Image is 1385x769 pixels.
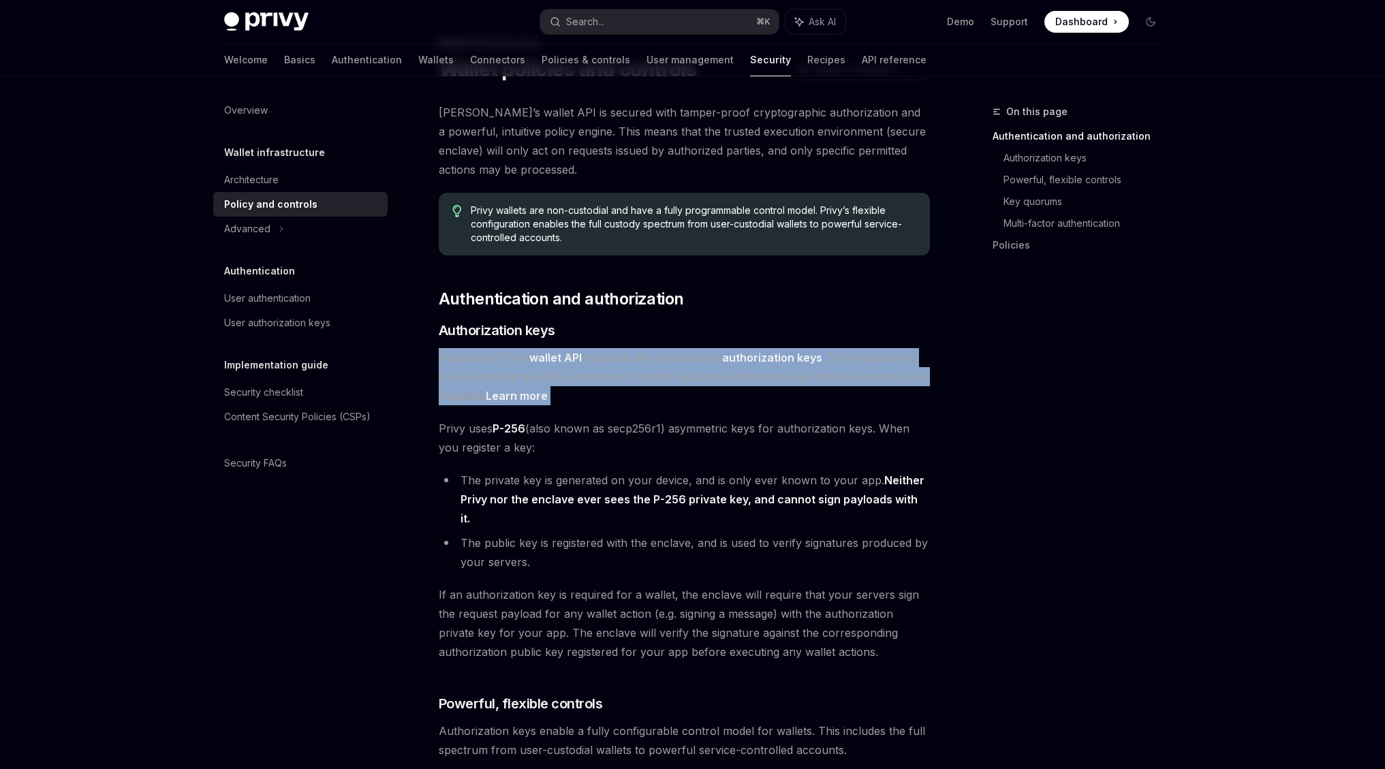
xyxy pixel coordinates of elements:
a: Connectors [470,44,525,76]
div: Search... [566,14,604,30]
span: Privy uses (also known as secp256r1) asymmetric keys for authorization keys. When you register a ... [439,419,930,457]
a: Support [991,15,1028,29]
li: The private key is generated on your device, and is only ever known to your app. [439,471,930,528]
button: Toggle dark mode [1140,11,1162,33]
span: ⌘ K [756,16,771,27]
span: Ask AI [809,15,836,29]
div: Advanced [224,221,270,237]
a: Overview [213,98,388,123]
div: Security FAQs [224,455,287,471]
a: Powerful, flexible controls [1003,169,1172,191]
a: Wallets [418,44,454,76]
button: Search...⌘K [540,10,779,34]
div: User authorization keys [224,315,330,331]
a: Learn more [486,389,548,403]
a: User authentication [213,286,388,311]
a: Welcome [224,44,268,76]
h5: Implementation guide [224,357,328,373]
span: If an authorization key is required for a wallet, the enclave will require that your servers sign... [439,585,930,661]
button: Ask AI [785,10,845,34]
span: Powerful, flexible controls [439,694,603,713]
a: User authorization keys [213,311,388,335]
a: Architecture [213,168,388,192]
div: Architecture [224,172,279,188]
img: dark logo [224,12,309,31]
a: API reference [862,44,927,76]
span: [PERSON_NAME]’s wallet API is secured with tamper-proof cryptographic authorization and a powerfu... [439,103,930,179]
a: Basics [284,44,315,76]
a: Dashboard [1044,11,1129,33]
span: Authorization keys [439,321,555,340]
a: wallet API [529,351,582,365]
a: Key quorums [1003,191,1172,213]
li: The public key is registered with the enclave, and is used to verify signatures produced by your ... [439,533,930,571]
a: Multi-factor authentication [1003,213,1172,234]
span: Privy wallets are non-custodial and have a fully programmable control model. Privy’s flexible con... [471,204,916,245]
strong: Neither Privy nor the enclave ever sees the P-256 private key, and cannot sign payloads with it. [461,473,924,525]
a: User management [647,44,734,76]
a: Content Security Policies (CSPs) [213,405,388,429]
div: Security checklist [224,384,303,401]
a: Policy and controls [213,192,388,217]
a: Security FAQs [213,451,388,475]
span: Authorization keys enable a fully configurable control model for wallets. This includes the full ... [439,721,930,759]
svg: Tip [452,205,462,217]
span: Authentication and authorization [439,288,684,310]
div: Policy and controls [224,196,317,213]
span: On this page [1006,104,1068,120]
a: Policies [993,234,1172,256]
a: P-256 [493,422,525,436]
a: Demo [947,15,974,29]
div: Content Security Policies (CSPs) [224,409,371,425]
a: Security [750,44,791,76]
div: Overview [224,102,268,119]
span: Requests to Privy endpoints are protected by . This requires the secure enclave to verify a signa... [439,348,930,405]
a: Policies & controls [542,44,630,76]
a: Authorization keys [1003,147,1172,169]
a: Security checklist [213,380,388,405]
strong: authorization keys [722,351,822,364]
h5: Authentication [224,263,295,279]
div: User authentication [224,290,311,307]
h5: Wallet infrastructure [224,144,325,161]
a: Authentication and authorization [993,125,1172,147]
a: Authentication [332,44,402,76]
span: Dashboard [1055,15,1108,29]
a: Recipes [807,44,845,76]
